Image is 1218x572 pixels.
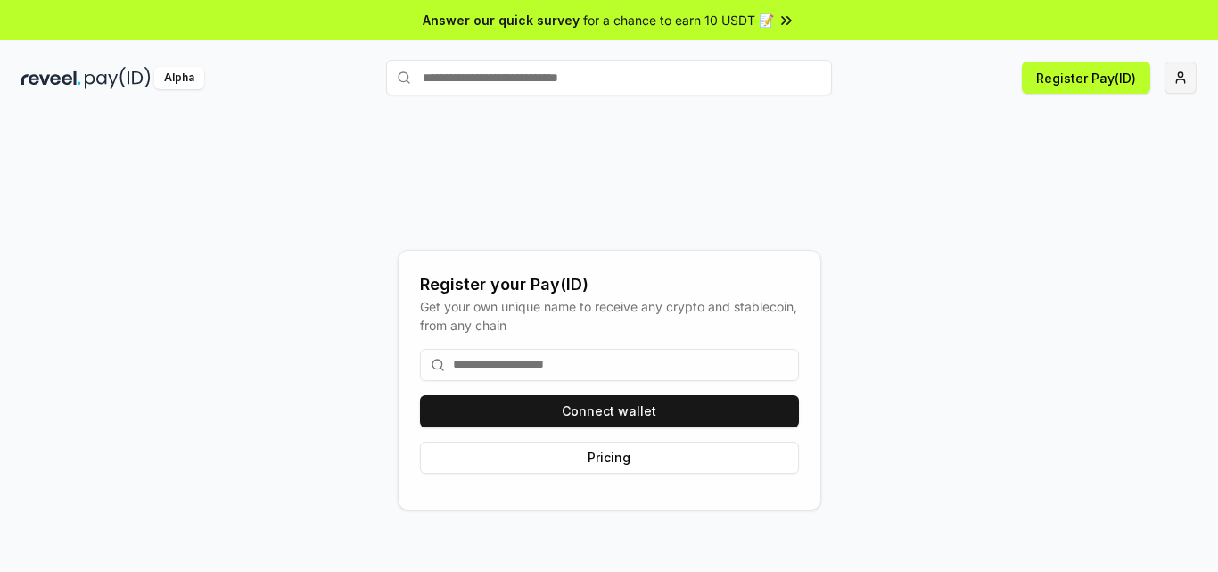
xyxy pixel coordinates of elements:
[583,11,774,29] span: for a chance to earn 10 USDT 📝
[154,67,204,89] div: Alpha
[420,297,799,335] div: Get your own unique name to receive any crypto and stablecoin, from any chain
[21,67,81,89] img: reveel_dark
[420,272,799,297] div: Register your Pay(ID)
[420,395,799,427] button: Connect wallet
[1022,62,1150,94] button: Register Pay(ID)
[420,442,799,474] button: Pricing
[423,11,580,29] span: Answer our quick survey
[85,67,151,89] img: pay_id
